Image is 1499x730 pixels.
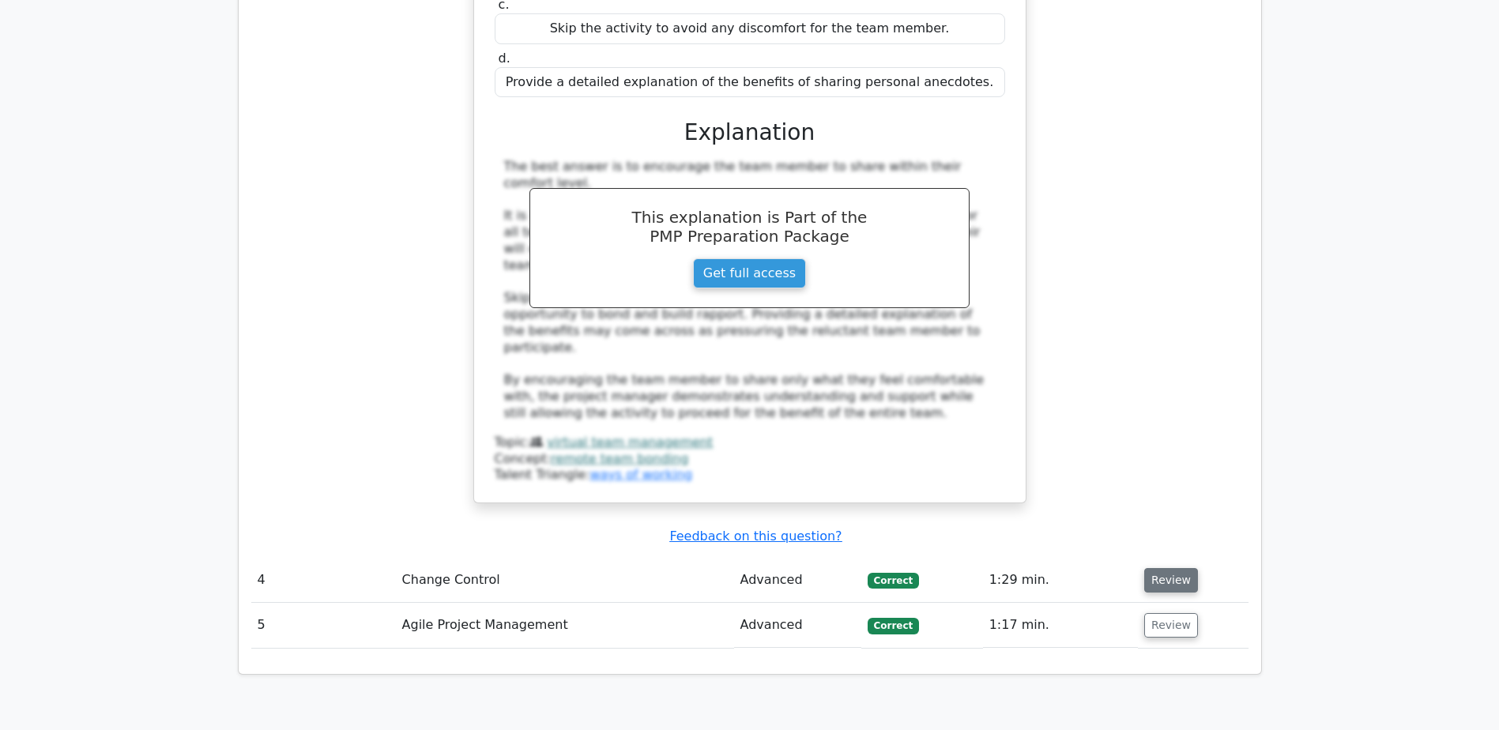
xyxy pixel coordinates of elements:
td: Advanced [734,603,861,648]
a: virtual team management [547,435,713,450]
div: The best answer is to encourage the team member to share within their comfort level. It is import... [504,159,996,422]
td: Agile Project Management [396,603,734,648]
td: Advanced [734,558,861,603]
button: Review [1144,613,1198,638]
td: 1:29 min. [983,558,1138,603]
a: ways of working [589,467,692,482]
td: 5 [251,603,396,648]
div: Provide a detailed explanation of the benefits of sharing personal anecdotes. [495,67,1005,98]
span: d. [499,51,510,66]
a: Feedback on this question? [669,529,842,544]
div: Concept: [495,451,1005,468]
td: Change Control [396,558,734,603]
div: Talent Triangle: [495,435,1005,484]
td: 1:17 min. [983,603,1138,648]
button: Review [1144,568,1198,593]
a: Get full access [693,258,806,288]
td: 4 [251,558,396,603]
h3: Explanation [504,119,996,146]
span: Correct [868,573,919,589]
a: remote team bonding [551,451,688,466]
div: Topic: [495,435,1005,451]
span: Correct [868,618,919,634]
div: Skip the activity to avoid any discomfort for the team member. [495,13,1005,44]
